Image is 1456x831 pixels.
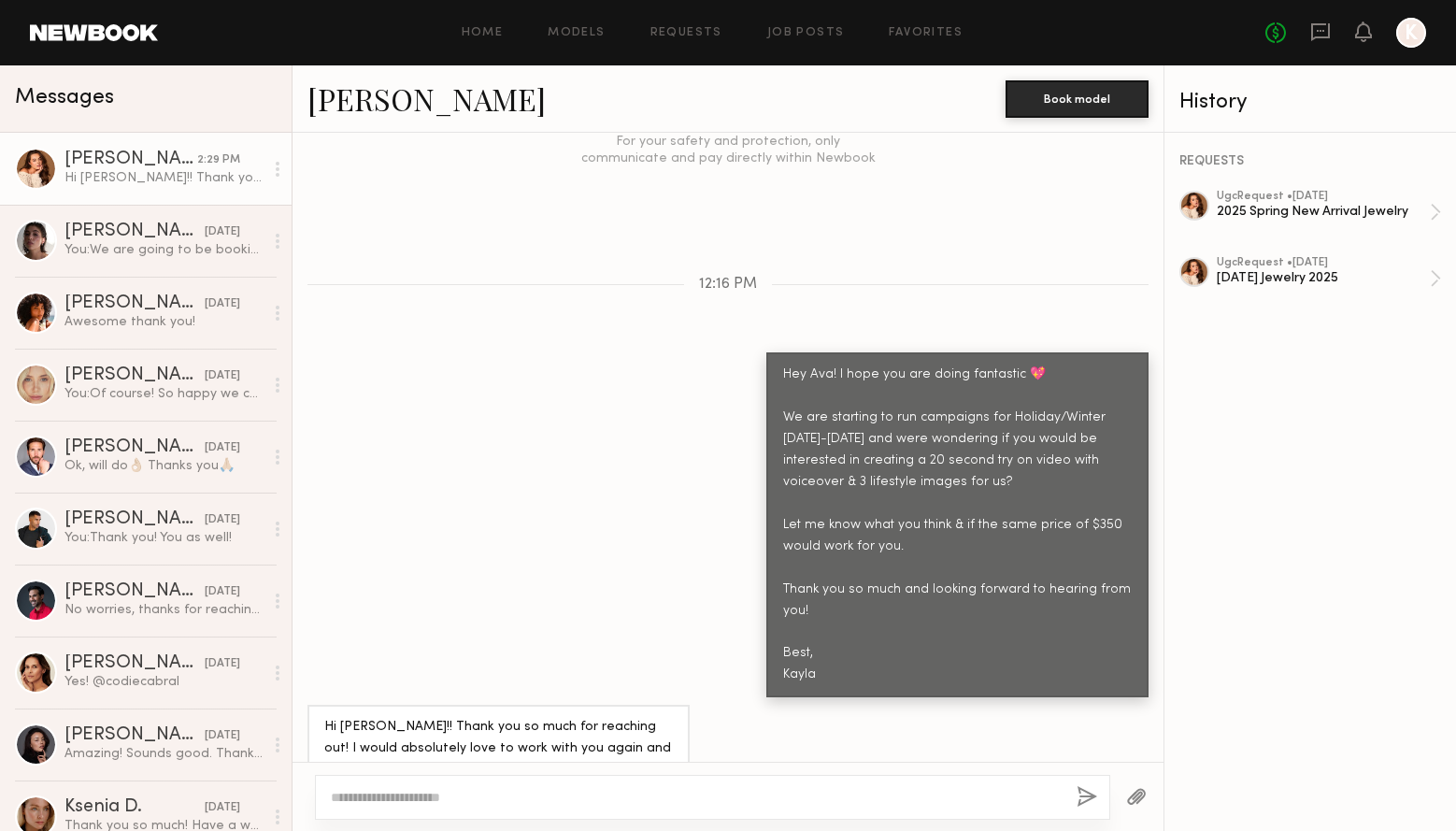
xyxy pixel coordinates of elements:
div: [PERSON_NAME] [64,366,205,385]
a: Favorites [889,27,963,39]
div: For your safety and protection, only communicate and pay directly within Newbook [578,134,878,167]
div: You: Of course! So happy we could get this project completed & will reach out again soon for some... [64,385,264,403]
a: Book model [1006,90,1149,106]
div: Amazing! Sounds good. Thank you [64,745,264,763]
button: Book model [1006,80,1149,118]
div: You: We are going to be booking for our holiday collection soon so I will def be in touch! [64,241,264,259]
div: Hi [PERSON_NAME]!! Thank you so much for reaching out! I would absolutely love to work with you a... [324,717,673,781]
div: [DATE] [205,439,240,457]
div: You: Thank you! You as well! [64,529,264,547]
a: ugcRequest •[DATE]2025 Spring New Arrival Jewelry [1217,191,1441,234]
div: [PERSON_NAME] [64,438,205,457]
div: 2:29 PM [197,151,240,169]
div: [DATE] [205,511,240,529]
a: Requests [650,27,722,39]
div: Yes! @codiecabral [64,673,264,691]
span: 12:16 PM [699,277,757,293]
div: [DATE] [205,223,240,241]
a: [PERSON_NAME] [307,79,546,119]
div: Hey Ava! I hope you are doing fantastic 💖 We are starting to run campaigns for Holiday/Winter [DA... [783,365,1132,686]
div: Hi [PERSON_NAME]!! Thank you so much for reaching out! I would absolutely love to work with you a... [64,169,264,187]
a: Home [462,27,504,39]
div: No worries, thanks for reaching out [PERSON_NAME] [64,601,264,619]
div: [PERSON_NAME] [64,294,205,313]
div: [DATE] [205,655,240,673]
div: Awesome thank you! [64,313,264,331]
div: REQUESTS [1179,155,1441,168]
div: [PERSON_NAME] [64,150,197,169]
div: [PERSON_NAME] [64,582,205,601]
div: [DATE] [205,799,240,817]
div: [PERSON_NAME] [64,510,205,529]
a: K [1396,18,1426,48]
a: Job Posts [767,27,845,39]
a: Models [548,27,605,39]
div: Ok, will do👌🏼 Thanks you🙏🏼 [64,457,264,475]
span: Messages [15,87,114,108]
div: [DATE] [205,295,240,313]
div: [PERSON_NAME] [64,726,205,745]
div: [DATE] Jewelry 2025 [1217,269,1430,287]
div: [PERSON_NAME] [64,654,205,673]
div: History [1179,92,1441,113]
div: [DATE] [205,583,240,601]
div: [DATE] [205,367,240,385]
div: ugc Request • [DATE] [1217,191,1430,203]
div: ugc Request • [DATE] [1217,257,1430,269]
div: [DATE] [205,727,240,745]
div: Ksenia D. [64,798,205,817]
div: [PERSON_NAME] [64,222,205,241]
a: ugcRequest •[DATE][DATE] Jewelry 2025 [1217,257,1441,300]
div: 2025 Spring New Arrival Jewelry [1217,203,1430,221]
